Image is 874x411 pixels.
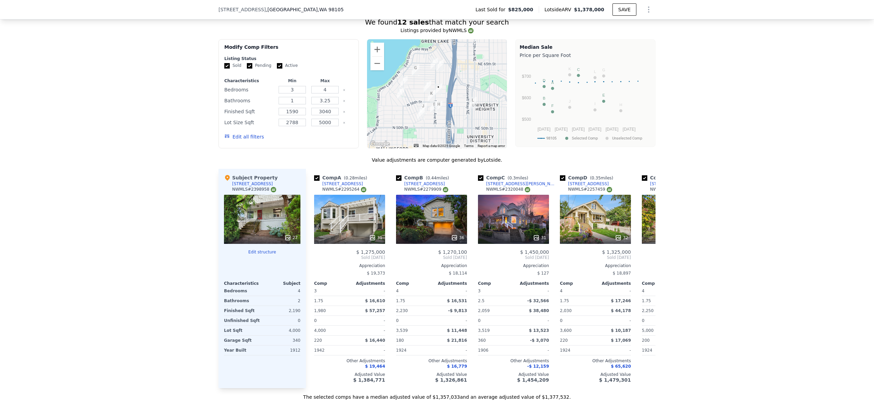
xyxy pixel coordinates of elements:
[551,80,554,85] text: A
[365,298,385,303] span: $ 16,610
[468,28,474,33] img: NWMLS Logo
[619,103,622,107] text: H
[314,328,326,333] span: 4,000
[478,296,512,306] div: 2.5
[314,174,370,181] div: Comp A
[594,102,595,106] text: I
[224,44,353,56] div: Modify Comp Filters
[642,328,653,333] span: 5,000
[224,174,278,181] div: Subject Property
[520,50,651,60] div: Price per Square Foot
[478,144,505,148] a: Report a map error
[343,89,346,91] button: Clear
[560,338,568,343] span: 220
[560,318,563,323] span: 0
[529,328,549,333] span: $ 13,523
[433,316,467,325] div: -
[314,281,350,286] div: Comp
[642,3,655,16] button: Show Options
[264,306,300,315] div: 2,190
[397,87,405,99] div: 5651 Keystone Pl N
[314,263,385,268] div: Appreciation
[612,3,636,16] button: SAVE
[264,286,300,296] div: 4
[478,174,531,181] div: Comp C
[224,107,274,116] div: Finished Sqft
[520,60,651,145] div: A chart.
[218,6,266,13] span: [STREET_ADDRESS]
[478,358,549,364] div: Other Adjustments
[435,377,467,383] span: $ 1,326,861
[365,308,385,313] span: $ 57,257
[314,255,385,260] span: Sold [DATE]
[642,296,676,306] div: 1.75
[351,346,385,355] div: -
[642,174,697,181] div: Comp E
[370,57,384,70] button: Zoom out
[264,316,300,325] div: 0
[247,63,252,69] input: Pending
[224,56,353,61] div: Listing Status
[478,346,512,355] div: 1906
[247,63,271,69] label: Pending
[314,296,348,306] div: 1.75
[606,127,619,132] text: [DATE]
[224,96,274,105] div: Bathrooms
[447,328,467,333] span: $ 11,448
[417,108,425,119] div: 2368 N 52nd St
[433,286,467,296] div: -
[509,176,516,180] span: 0.3
[545,6,574,13] span: Lotside ARV
[568,67,571,71] text: K
[365,364,385,369] span: $ 19,464
[642,372,713,377] div: Adjusted Value
[642,358,713,364] div: Other Adjustments
[560,308,572,313] span: 2,030
[607,187,612,192] img: NWMLS Logo
[527,364,549,369] span: -$ 12,159
[560,255,631,260] span: Sold [DATE]
[367,271,385,276] span: $ 19,373
[396,338,404,343] span: 180
[224,118,274,127] div: Lot Size Sqft
[537,127,550,132] text: [DATE]
[469,97,477,108] div: 1103 NE 55th St
[232,187,276,192] div: NWMLS # 2398958
[396,318,399,323] span: 0
[271,187,276,192] img: NWMLS Logo
[520,44,651,50] div: Median Sale
[218,388,655,400] div: The selected comps have a median adjusted value of $1,357,033 and an average adjusted value of $1...
[314,181,363,187] a: [STREET_ADDRESS]
[351,286,385,296] div: -
[396,263,467,268] div: Appreciation
[350,281,385,286] div: Adjustments
[478,255,549,260] span: Sold [DATE]
[476,6,508,13] span: Last Sold for
[224,316,261,325] div: Unfinished Sqft
[555,127,568,132] text: [DATE]
[369,140,391,148] img: Google
[412,64,419,76] div: 2308 N 62nd St
[650,187,694,192] div: NWMLS # 2342285
[515,316,549,325] div: -
[560,281,595,286] div: Comp
[560,346,594,355] div: 1924
[595,281,631,286] div: Adjustments
[346,176,355,180] span: 0.28
[447,338,467,343] span: $ 21,816
[451,234,464,241] div: 36
[551,104,554,108] text: F
[264,326,300,335] div: 4,000
[318,7,343,12] span: , WA 98105
[432,281,467,286] div: Adjustments
[517,377,549,383] span: $ 1,454,209
[341,176,370,180] span: ( miles)
[522,74,531,79] text: $700
[612,136,642,141] text: Unselected Comp
[423,144,460,148] span: Map data ©2025 Google
[343,100,346,102] button: Clear
[543,78,546,83] text: D
[396,281,432,286] div: Comp
[478,372,549,377] div: Adjusted Value
[546,136,556,141] text: 98105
